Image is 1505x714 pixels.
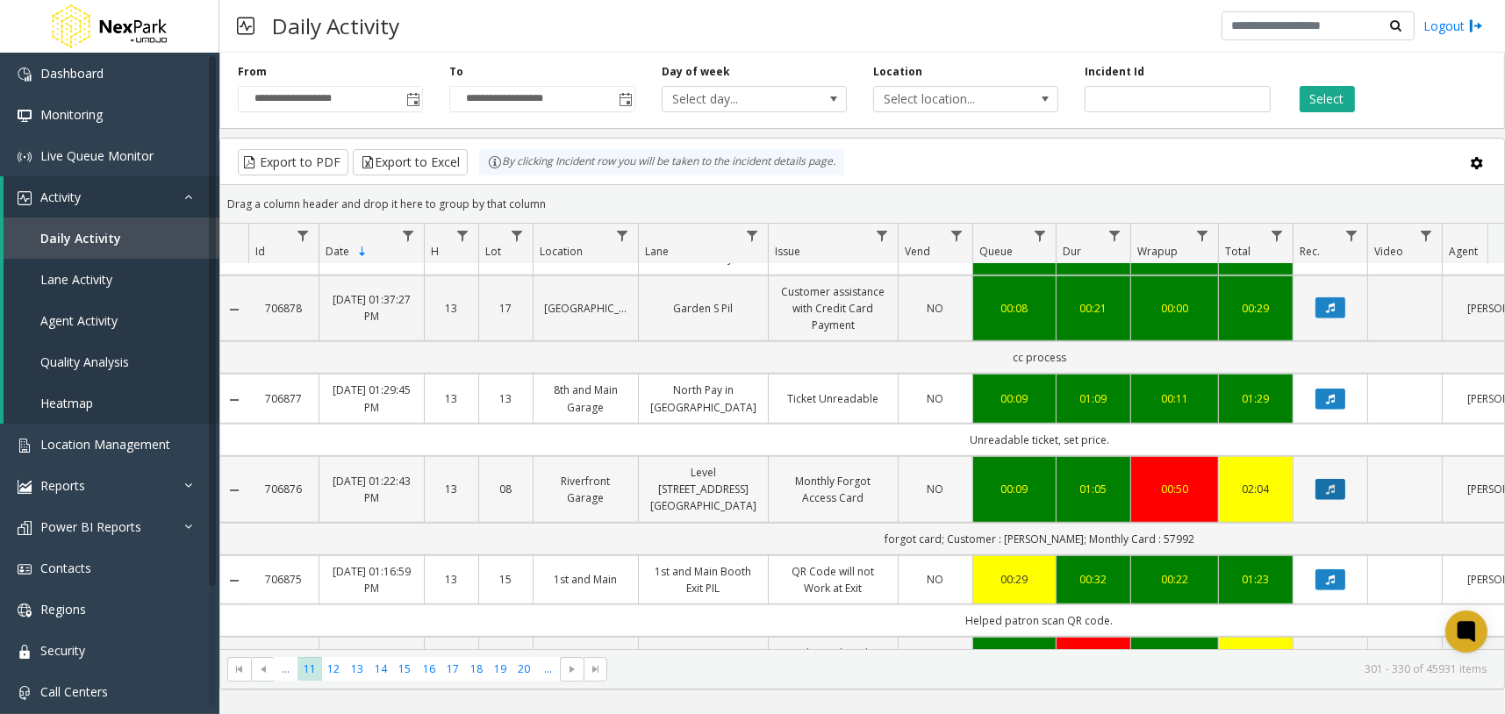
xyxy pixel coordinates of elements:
[464,657,488,681] span: Page 18
[435,390,468,407] a: 13
[435,571,468,588] a: 13
[490,390,522,407] a: 13
[649,563,757,596] a: 1st and Main Booth Exit PIL
[4,218,219,259] a: Daily Activity
[1067,571,1120,588] a: 00:32
[611,224,634,247] a: Location Filter Menu
[220,483,248,497] a: Collapse Details
[40,353,129,370] span: Quality Analysis
[490,300,522,317] a: 17
[18,686,32,700] img: 'icon'
[1067,300,1120,317] a: 00:21
[393,657,417,681] span: Page 15
[18,603,32,618] img: 'icon'
[775,244,800,259] span: Issue
[259,481,308,497] a: 706876
[984,390,1045,407] div: 00:09
[618,661,1487,676] kendo-pager-info: 301 - 330 of 45931 items
[1142,481,1208,497] div: 00:50
[779,473,887,506] a: Monthly Forgot Access Card
[584,657,607,682] span: Go to the last page
[449,64,463,80] label: To
[259,390,308,407] a: 706877
[403,87,422,111] span: Toggle popup
[479,149,844,175] div: By clicking Incident row you will be taken to the incident details page.
[330,563,413,596] a: [DATE] 01:16:59 PM
[259,571,308,588] a: 706875
[662,64,730,80] label: Day of week
[1142,571,1208,588] a: 00:22
[779,390,887,407] a: Ticket Unreadable
[1067,481,1120,497] a: 01:05
[1229,481,1282,497] a: 02:04
[40,395,93,411] span: Heatmap
[909,390,962,407] a: NO
[297,657,321,681] span: Page 11
[779,645,887,678] a: Credit Card Stuck in Machine
[1300,244,1320,259] span: Rec.
[274,657,297,681] span: Page 10
[40,230,121,246] span: Daily Activity
[544,571,627,588] a: 1st and Main
[1340,224,1364,247] a: Rec. Filter Menu
[905,244,930,259] span: Vend
[649,300,757,317] a: Garden S Pil
[1191,224,1215,247] a: Wrapup Filter Menu
[490,571,522,588] a: 15
[40,312,118,329] span: Agent Activity
[353,149,468,175] button: Export to Excel
[649,382,757,415] a: North Pay in [GEOGRAPHIC_DATA]
[431,244,439,259] span: H
[909,300,962,317] a: NO
[1142,390,1208,407] div: 00:11
[984,300,1045,317] a: 00:08
[326,244,349,259] span: Date
[1103,224,1127,247] a: Dur Filter Menu
[1085,64,1144,80] label: Incident Id
[18,109,32,123] img: 'icon'
[544,473,627,506] a: Riverfront Garage
[1423,17,1483,35] a: Logout
[18,645,32,659] img: 'icon'
[1300,86,1355,112] button: Select
[1469,17,1483,35] img: logout
[220,189,1504,219] div: Drag a column header and drop it here to group by that column
[40,683,108,700] span: Call Centers
[40,65,104,82] span: Dashboard
[435,300,468,317] a: 13
[1229,571,1282,588] div: 01:23
[233,662,247,676] span: Go to the first page
[945,224,969,247] a: Vend Filter Menu
[1067,390,1120,407] div: 01:09
[259,300,308,317] a: 706878
[909,571,962,588] a: NO
[1142,300,1208,317] a: 00:00
[40,642,85,659] span: Security
[874,87,1021,111] span: Select location...
[251,657,275,682] span: Go to the previous page
[1063,244,1081,259] span: Dur
[560,657,584,682] span: Go to the next page
[238,64,267,80] label: From
[1449,244,1478,259] span: Agent
[4,300,219,341] a: Agent Activity
[256,662,270,676] span: Go to the previous page
[18,439,32,453] img: 'icon'
[984,571,1045,588] a: 00:29
[1229,300,1282,317] div: 00:29
[4,176,219,218] a: Activity
[779,283,887,334] a: Customer assistance with Credit Card Payment
[40,271,112,288] span: Lane Activity
[536,657,560,681] span: Page 21
[4,382,219,424] a: Heatmap
[589,662,603,676] span: Go to the last page
[871,224,894,247] a: Issue Filter Menu
[220,574,248,588] a: Collapse Details
[1229,390,1282,407] a: 01:29
[873,64,922,80] label: Location
[40,601,86,618] span: Regions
